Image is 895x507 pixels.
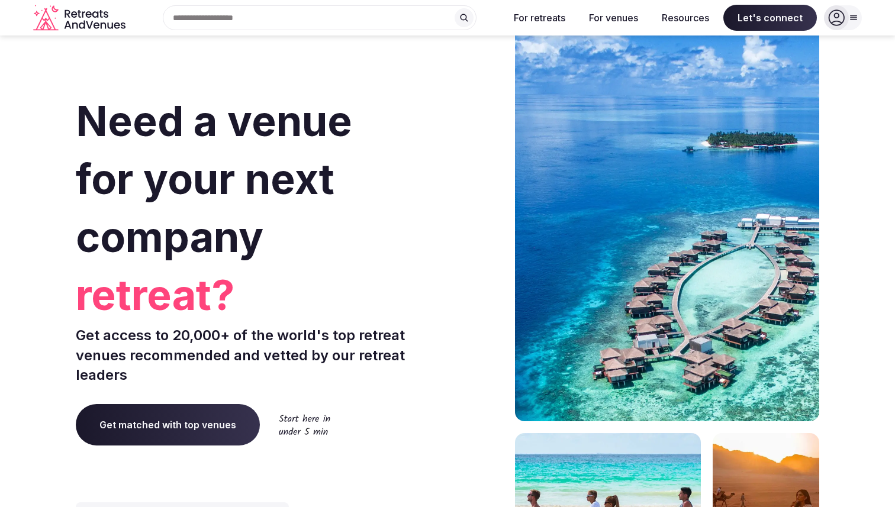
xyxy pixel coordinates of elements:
span: Need a venue for your next company [76,96,352,262]
a: Visit the homepage [33,5,128,31]
button: For retreats [504,5,575,31]
img: Start here in under 5 min [279,414,330,435]
svg: Retreats and Venues company logo [33,5,128,31]
a: Get matched with top venues [76,404,260,445]
span: Let's connect [723,5,817,31]
button: Resources [652,5,719,31]
p: Get access to 20,000+ of the world's top retreat venues recommended and vetted by our retreat lea... [76,325,443,385]
span: retreat? [76,266,443,324]
button: For venues [580,5,648,31]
